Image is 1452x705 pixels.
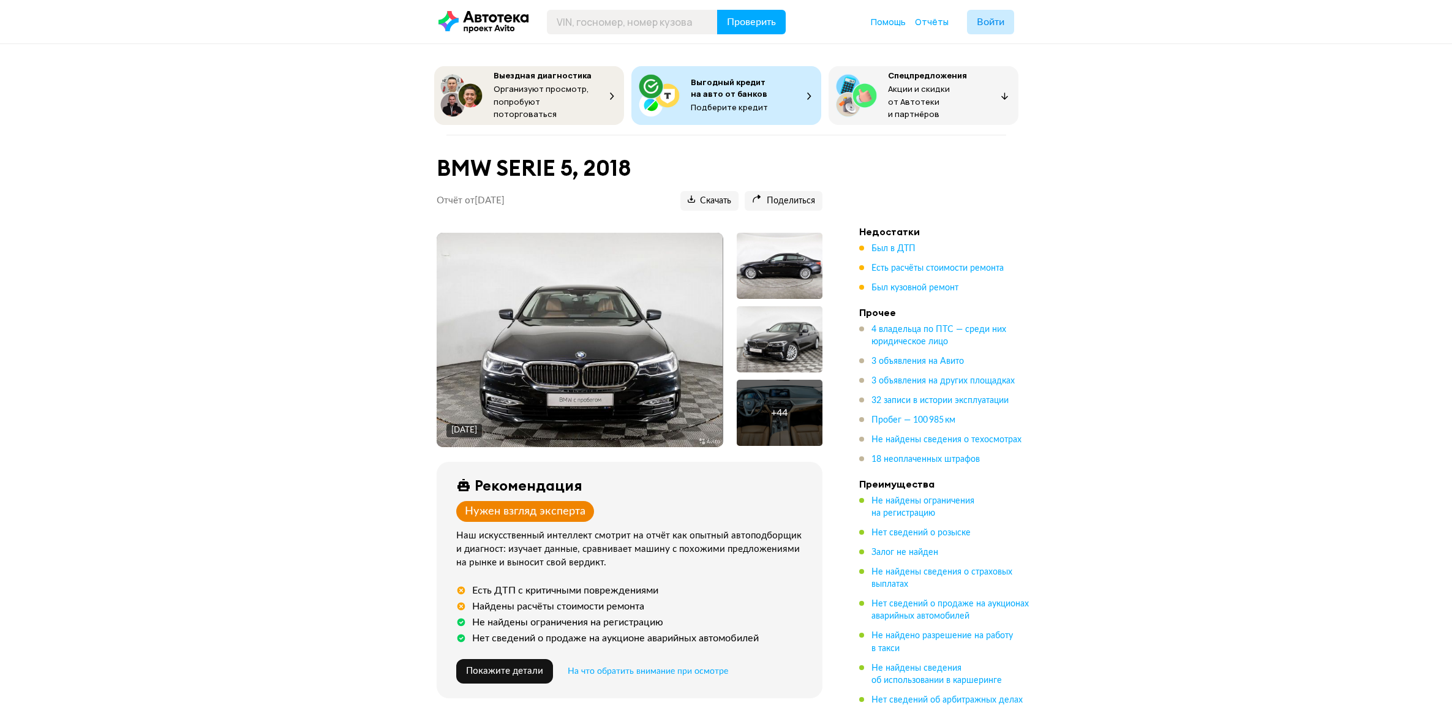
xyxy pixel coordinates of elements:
span: 18 неоплаченных штрафов [871,455,980,464]
span: 32 записи в истории эксплуатации [871,396,1009,405]
span: Не найдены сведения о страховых выплатах [871,568,1012,589]
span: Нет сведений об арбитражных делах [871,696,1023,704]
span: Был в ДТП [871,244,916,253]
button: Войти [967,10,1014,34]
span: 3 объявления на Авито [871,357,964,366]
div: Не найдены ограничения на регистрацию [472,616,663,628]
span: Выездная диагностика [494,70,592,81]
span: Организуют просмотр, попробуют поторговаться [494,83,589,119]
button: Выездная диагностикаОрганизуют просмотр, попробуют поторговаться [434,66,624,125]
button: Выгодный кредит на авто от банковПодберите кредит [631,66,821,125]
span: Подберите кредит [691,102,768,113]
div: Есть ДТП с критичными повреждениями [472,584,658,597]
img: Main car [437,233,723,447]
span: Не найдены ограничения на регистрацию [871,497,974,518]
h4: Преимущества [859,478,1031,490]
button: Поделиться [745,191,822,211]
span: Не найдены сведения об использовании в каршеринге [871,664,1002,685]
button: Покажите детали [456,659,553,684]
span: Есть расчёты стоимости ремонта [871,264,1004,273]
span: Был кузовной ремонт [871,284,958,292]
div: Рекомендация [475,477,582,494]
span: Акции и скидки от Автотеки и партнёров [888,83,950,119]
span: Пробег — 100 985 км [871,416,955,424]
span: Скачать [688,195,731,207]
span: Нет сведений о розыске [871,529,971,537]
a: Помощь [871,16,906,28]
p: Отчёт от [DATE] [437,195,505,207]
span: Залог не найден [871,548,938,557]
button: СпецпредложенияАкции и скидки от Автотеки и партнёров [829,66,1018,125]
span: Поделиться [752,195,815,207]
span: Выгодный кредит на авто от банков [691,77,767,99]
div: Нужен взгляд эксперта [465,505,585,518]
div: Наш искусственный интеллект смотрит на отчёт как опытный автоподборщик и диагност: изучает данные... [456,529,808,570]
span: Не найдено разрешение на работу в такси [871,631,1013,652]
span: Не найдены сведения о техосмотрах [871,435,1021,444]
div: Найдены расчёты стоимости ремонта [472,600,644,613]
h4: Прочее [859,306,1031,319]
span: Спецпредложения [888,70,967,81]
div: + 44 [771,407,788,419]
h4: Недостатки [859,225,1031,238]
input: VIN, госномер, номер кузова [547,10,718,34]
span: 3 объявления на других площадках [871,377,1015,385]
span: Нет сведений о продаже на аукционах аварийных автомобилей [871,600,1029,620]
button: Скачать [680,191,739,211]
span: 4 владельца по ПТС — среди них юридическое лицо [871,325,1006,346]
span: Покажите детали [466,666,543,676]
div: Нет сведений о продаже на аукционе аварийных автомобилей [472,632,759,644]
div: [DATE] [451,425,477,436]
h1: BMW SERIE 5, 2018 [437,155,822,181]
span: На что обратить внимание при осмотре [568,667,728,676]
button: Проверить [717,10,786,34]
span: Проверить [727,17,776,27]
a: Отчёты [915,16,949,28]
span: Войти [977,17,1004,27]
